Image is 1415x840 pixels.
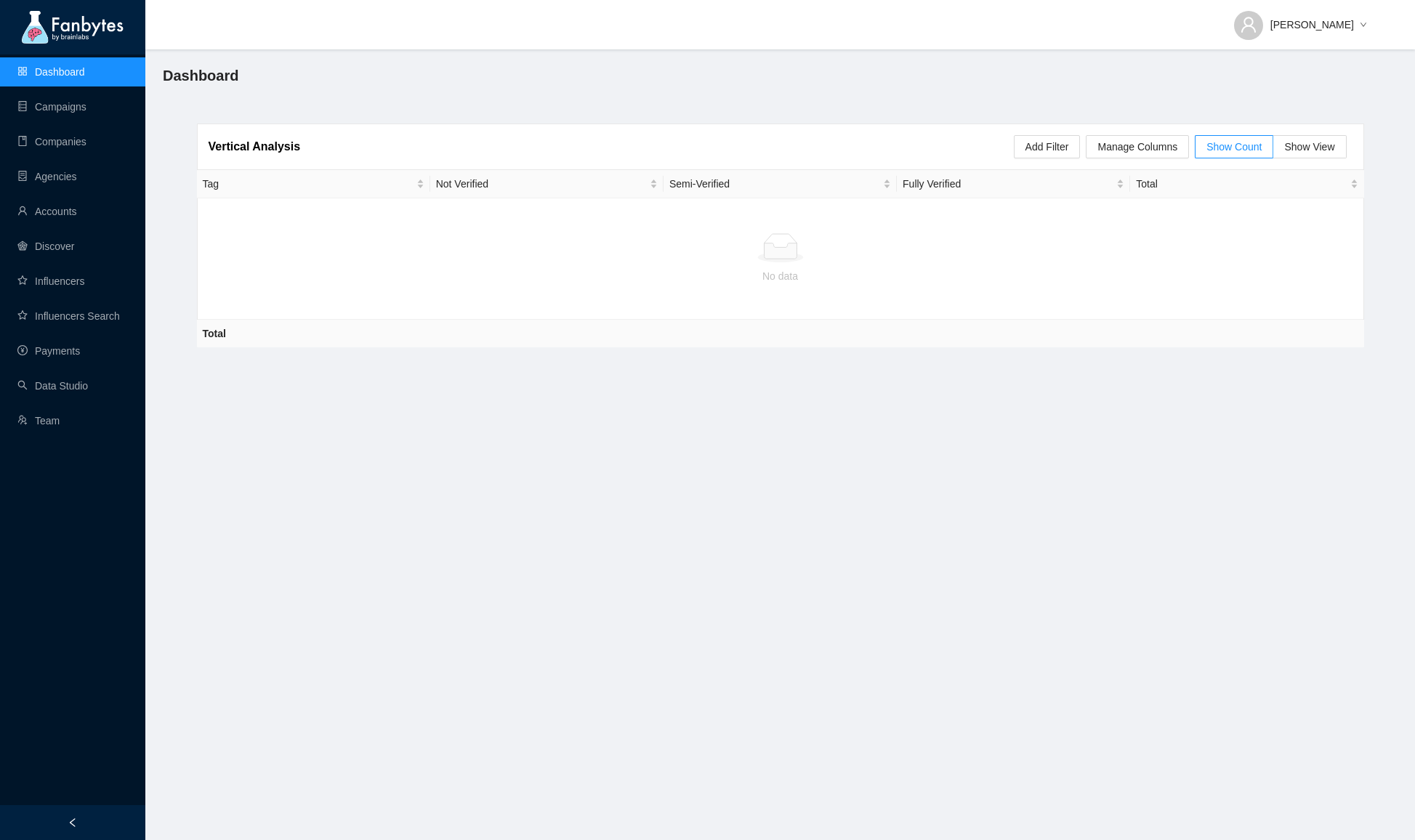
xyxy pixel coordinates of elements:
[17,101,86,113] a: databaseCampaigns
[17,310,120,322] a: starInfluencers Search
[17,66,85,78] a: appstoreDashboard
[209,268,1352,284] div: No data
[1130,170,1363,198] th: Total
[669,176,880,192] span: Semi-Verified
[197,170,430,198] th: Tag
[1086,135,1189,158] button: Manage Columns
[68,817,78,828] span: left
[17,415,60,427] a: usergroup-addTeam
[203,176,414,192] span: Tag
[664,170,897,198] th: Semi-Verified
[1270,17,1354,33] span: [PERSON_NAME]
[897,170,1130,198] th: Fully Verified
[1206,141,1262,153] span: Show Count
[903,176,1113,192] span: Fully Verified
[1014,135,1081,158] button: Add Filter
[17,206,77,217] a: userAccounts
[1097,139,1177,155] span: Manage Columns
[17,171,77,182] a: containerAgencies
[1240,16,1257,33] span: user
[1025,139,1069,155] span: Add Filter
[17,275,84,287] a: starInfluencers
[17,380,88,392] a: searchData Studio
[1284,141,1334,153] span: Show View
[17,136,86,148] a: bookCompanies
[209,137,301,156] article: Vertical Analysis
[163,64,238,87] span: Dashboard
[1222,7,1379,31] button: [PERSON_NAME]down
[17,241,74,252] a: radar-chartDiscover
[436,176,647,192] span: Not Verified
[1360,21,1367,30] span: down
[430,170,664,198] th: Not Verified
[203,328,226,339] strong: Total
[17,345,80,357] a: pay-circlePayments
[1136,176,1347,192] span: Total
